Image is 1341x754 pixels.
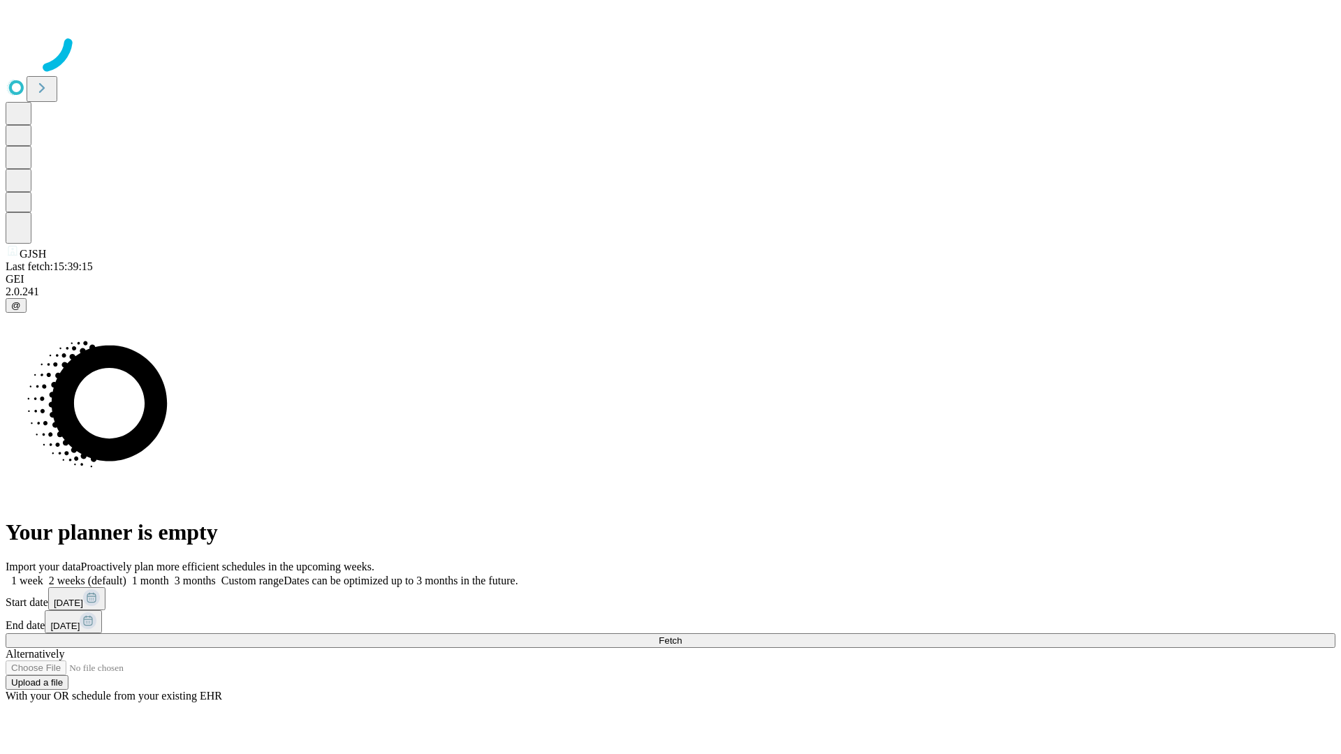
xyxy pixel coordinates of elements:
[81,561,374,572] span: Proactively plan more efficient schedules in the upcoming weeks.
[221,575,284,586] span: Custom range
[20,248,46,260] span: GJSH
[6,633,1335,648] button: Fetch
[50,621,80,631] span: [DATE]
[48,587,105,610] button: [DATE]
[54,598,83,608] span: [DATE]
[6,690,222,702] span: With your OR schedule from your existing EHR
[6,610,1335,633] div: End date
[45,610,102,633] button: [DATE]
[6,260,93,272] span: Last fetch: 15:39:15
[11,575,43,586] span: 1 week
[11,300,21,311] span: @
[659,635,682,646] span: Fetch
[6,587,1335,610] div: Start date
[6,675,68,690] button: Upload a file
[6,519,1335,545] h1: Your planner is empty
[132,575,169,586] span: 1 month
[49,575,126,586] span: 2 weeks (default)
[6,286,1335,298] div: 2.0.241
[284,575,518,586] span: Dates can be optimized up to 3 months in the future.
[6,561,81,572] span: Import your data
[6,273,1335,286] div: GEI
[6,298,27,313] button: @
[6,648,64,660] span: Alternatively
[175,575,216,586] span: 3 months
